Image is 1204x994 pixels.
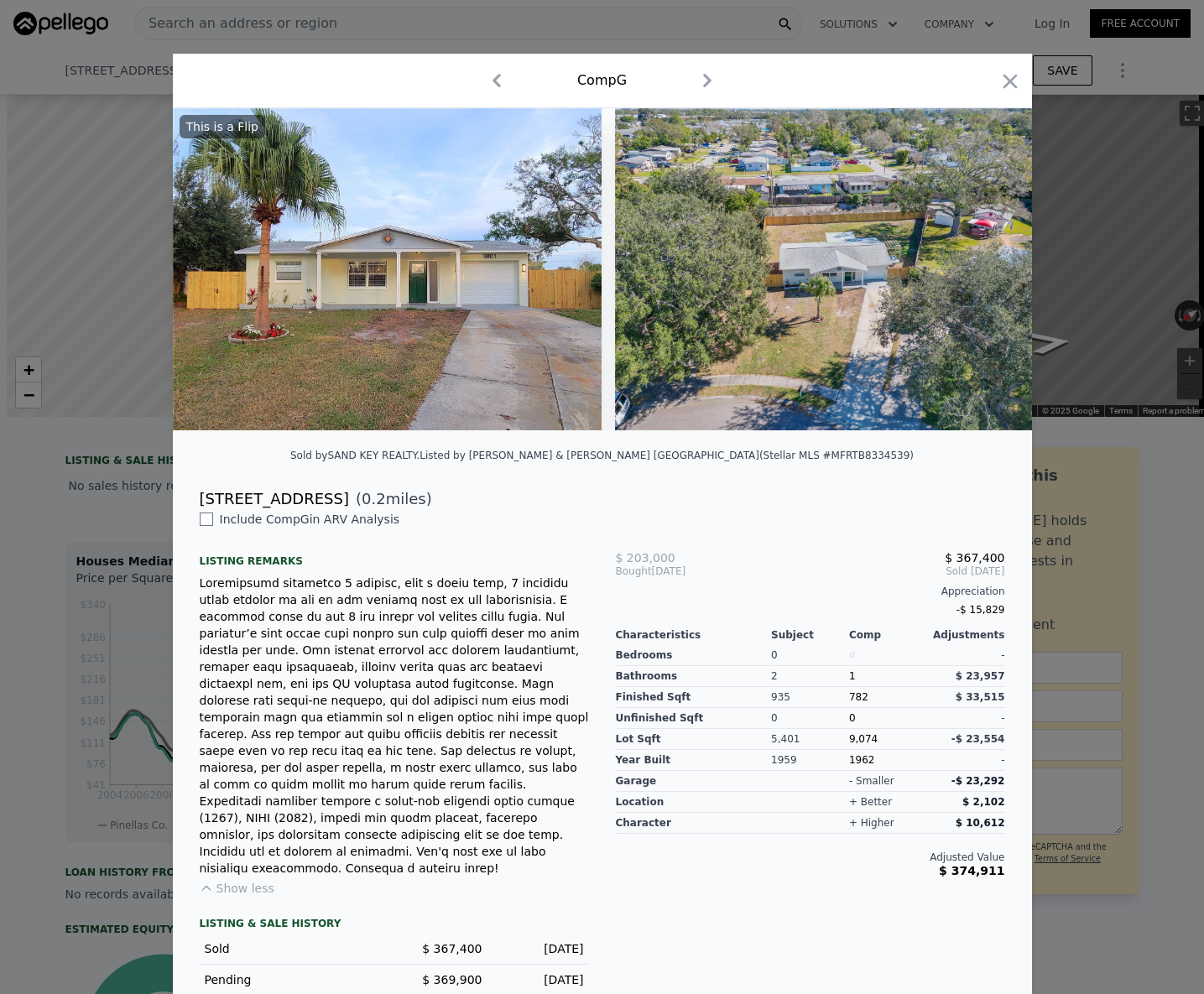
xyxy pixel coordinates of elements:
div: Subject [771,628,849,642]
span: $ 369,900 [422,973,482,986]
div: 935 [771,687,849,708]
div: Lot Sqft [616,729,772,750]
div: [STREET_ADDRESS] [200,487,349,511]
span: $ 367,400 [945,551,1004,565]
div: - [927,750,1005,771]
div: 0 [771,708,849,729]
div: - [927,645,1005,666]
span: Include Comp G in ARV Analysis [213,513,407,526]
div: + higher [849,816,894,830]
div: garage [616,771,772,792]
img: Property Img [173,108,602,430]
span: $ 367,400 [422,942,482,955]
div: 1959 [771,750,849,771]
span: $ 374,911 [939,864,1004,877]
div: Sold [205,940,381,957]
div: LISTING & SALE HISTORY [200,917,589,934]
div: 2 [771,666,849,687]
div: Comp G [577,70,627,91]
span: 9,074 [849,733,878,745]
span: -$ 23,292 [951,775,1005,787]
div: Bedrooms [616,645,772,666]
div: Loremipsumd sitametco 5 adipisc, elit s doeiu temp, 7 incididu utlab etdolor ma ali en adm veniam... [200,575,589,877]
span: $ 33,515 [956,691,1005,703]
img: Property Img [615,108,1045,430]
span: ( miles) [349,487,432,511]
div: Unfinished Sqft [616,708,772,729]
div: - [927,708,1005,729]
div: 0 [771,645,849,666]
span: -$ 15,829 [956,604,1005,616]
div: Adjustments [927,628,1005,642]
span: -$ 23,554 [951,733,1005,745]
span: 782 [849,691,868,703]
span: $ 10,612 [956,817,1005,829]
span: $ 203,000 [616,551,675,565]
div: [DATE] [616,565,746,578]
span: $ 23,957 [956,670,1005,682]
div: character [616,813,772,834]
div: Sold by SAND KEY REALTY . [290,450,420,461]
div: This is a Flip [180,115,265,138]
div: 5,401 [771,729,849,750]
div: Pending [205,971,381,988]
button: Show less [200,880,274,897]
div: Listing remarks [200,541,589,568]
span: 0 [849,712,856,724]
div: + better [849,795,892,809]
div: - smaller [849,774,894,788]
div: 1962 [849,750,927,771]
div: Listed by [PERSON_NAME] & [PERSON_NAME] [GEOGRAPHIC_DATA] (Stellar MLS #MFRTB8334539) [420,450,914,461]
div: Comp [849,628,927,642]
div: location [616,792,772,813]
div: [DATE] [496,940,584,957]
div: Year Built [616,750,772,771]
span: Sold [DATE] [745,565,1004,578]
div: Characteristics [616,628,772,642]
div: Bathrooms [616,666,772,687]
div: [DATE] [496,971,584,988]
span: $ 2,102 [962,796,1004,808]
span: 0.2 [362,490,386,507]
div: Finished Sqft [616,687,772,708]
div: Adjusted Value [616,851,1005,864]
div: 0 [849,645,927,666]
span: Bought [616,565,652,578]
div: Appreciation [616,585,1005,598]
div: 1 [849,666,927,687]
